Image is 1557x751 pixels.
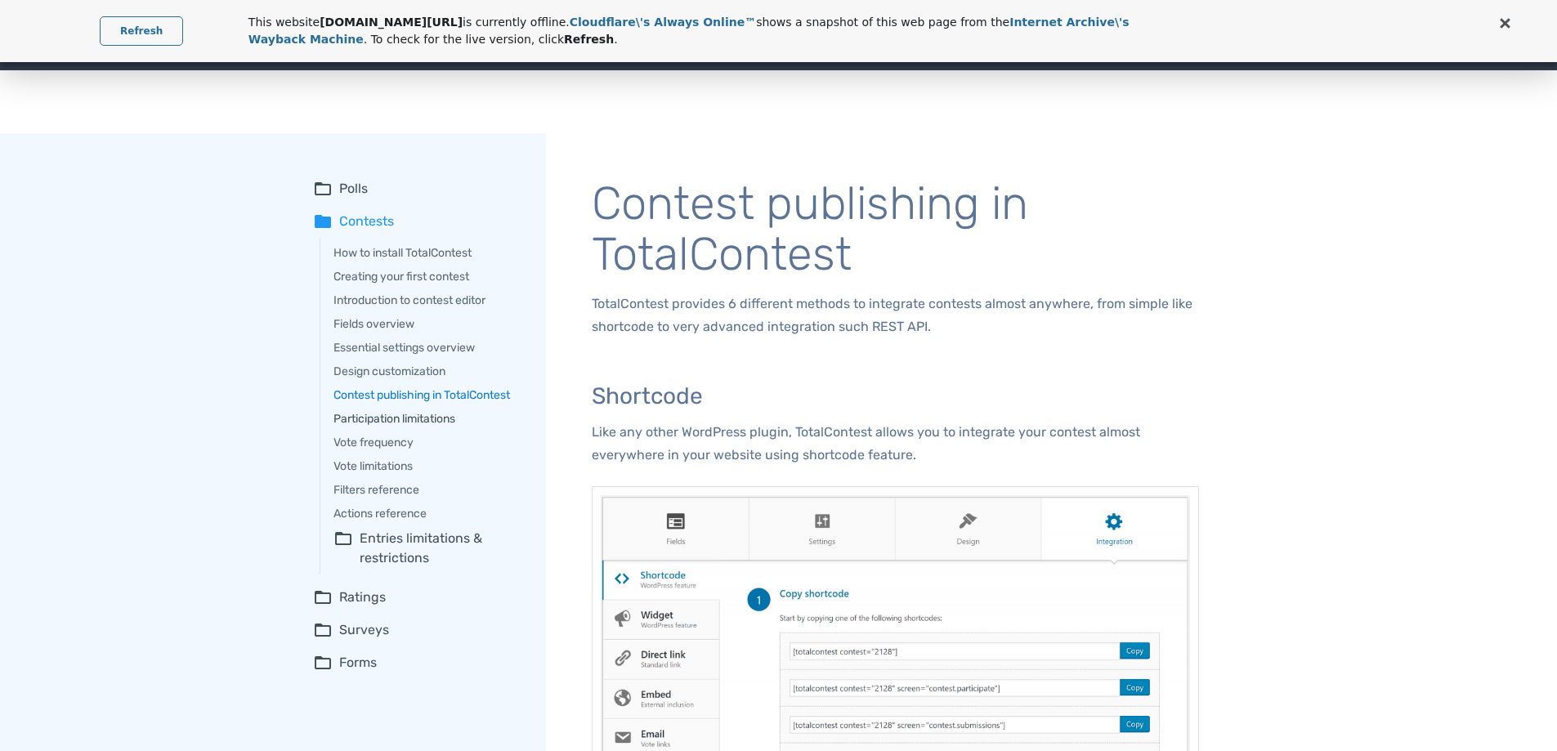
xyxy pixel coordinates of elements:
a: Cloudflare\'s Always Online™ [570,16,756,29]
span: folder_open [313,620,333,640]
a: Creating your first contest [333,268,523,285]
h1: Contest publishing in TotalContest [592,179,1199,279]
a: Essential settings overview [333,339,523,356]
span: folder_open [313,588,333,607]
a: Refresh [100,16,183,46]
p: This website is currently offline. shows a snapshot of this web page from the . To check for the ... [248,14,1148,48]
a: Contest publishing in TotalContest [333,387,523,404]
a: Filters reference [333,481,523,498]
strong: Refresh [564,33,614,46]
summary: folder_openForms [313,653,523,673]
summary: folder_openPolls [313,179,523,199]
a: Fields overview [333,315,523,333]
a: Design customization [333,363,523,380]
summary: folder_openSurveys [313,620,523,640]
summary: folderContests [313,212,523,231]
a: Participation limitations [333,410,523,427]
span: folder_open [313,653,333,673]
a: Actions reference [333,505,523,522]
summary: folder_openRatings [313,588,523,607]
p: TotalContest provides 6 different methods to integrate contests almost anywhere, from simple like... [592,293,1199,338]
p: Like any other WordPress plugin, TotalContest allows you to integrate your contest almost everywh... [592,421,1199,467]
strong: [DOMAIN_NAME][URL] [320,16,463,29]
summary: folder_openEntries limitations & restrictions [333,529,523,568]
span: folder_open [333,529,353,568]
span: folder_open [313,179,333,199]
a: Vote limitations [333,458,523,475]
a: How to install TotalContest [333,244,523,262]
a: Introduction to contest editor [333,292,523,309]
span: folder [313,212,333,231]
a: Vote frequency [333,434,523,451]
h3: Shortcode [592,384,1199,409]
